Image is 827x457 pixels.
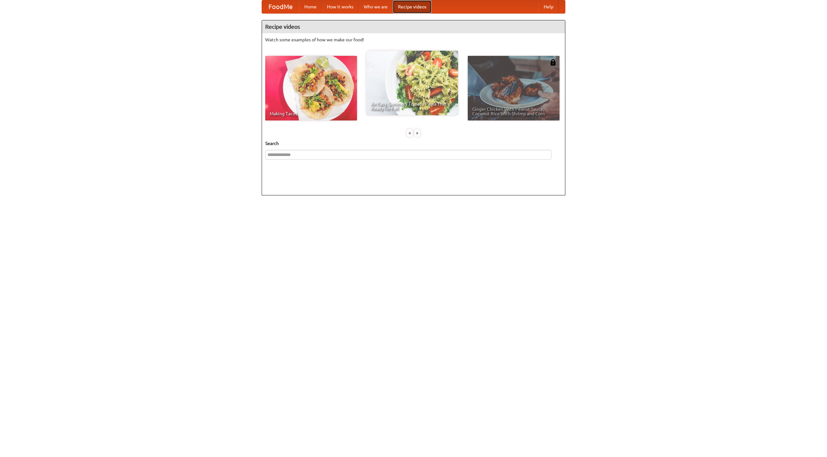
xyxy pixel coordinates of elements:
img: 483408.png [550,59,556,66]
p: Watch some examples of how we make our food! [265,36,562,43]
a: Help [539,0,559,13]
a: FoodMe [262,0,299,13]
h5: Search [265,140,562,147]
a: Home [299,0,322,13]
span: An Easy, Summery Tomato Pasta That's Ready for Fall [371,102,454,111]
div: « [407,129,413,137]
a: How it works [322,0,359,13]
h4: Recipe videos [262,20,565,33]
a: Who we are [359,0,393,13]
div: » [414,129,420,137]
a: Making Tacos [265,56,357,120]
a: Recipe videos [393,0,432,13]
span: Making Tacos [270,111,352,116]
a: An Easy, Summery Tomato Pasta That's Ready for Fall [366,51,458,115]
